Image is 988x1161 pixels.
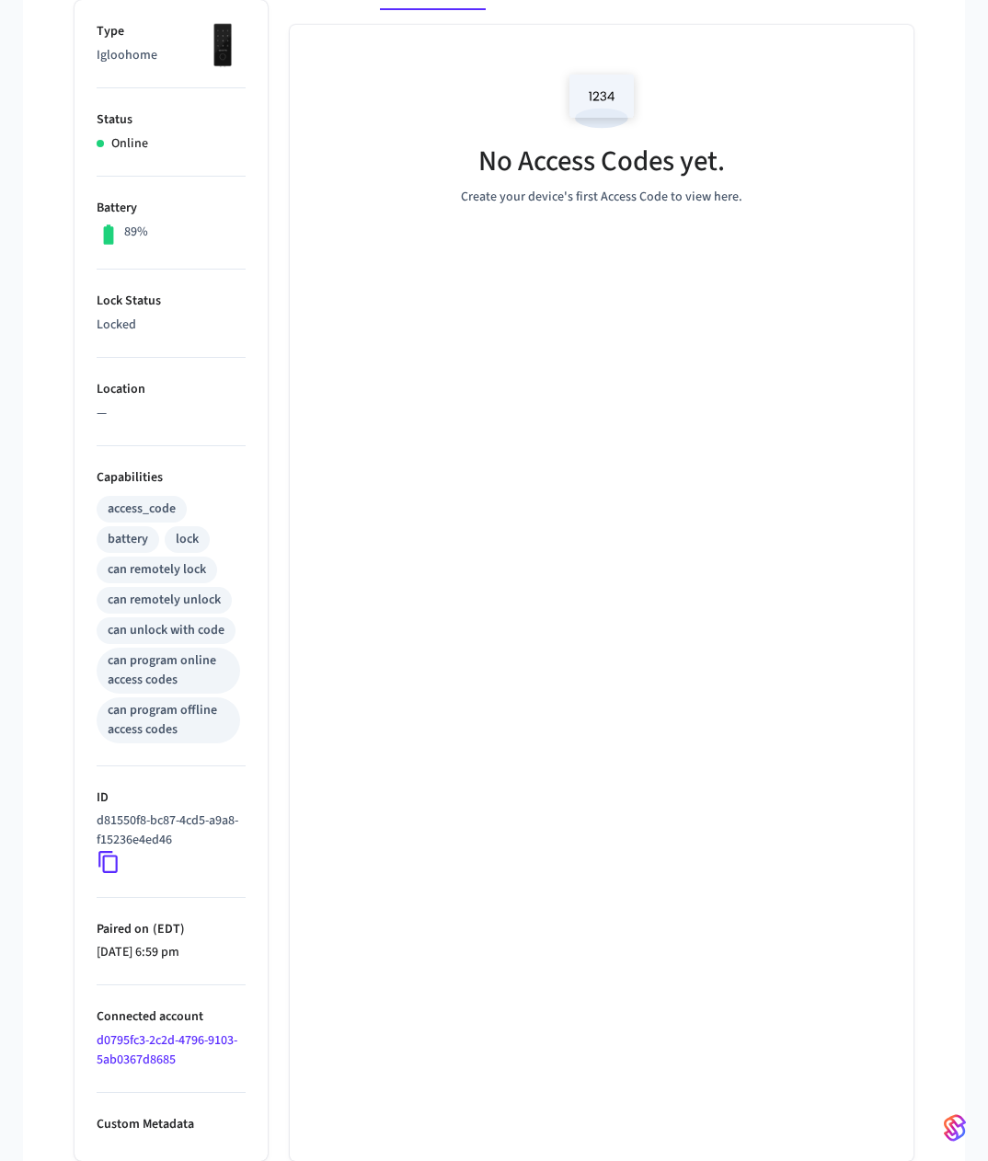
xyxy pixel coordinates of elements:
div: can unlock with code [108,621,224,640]
img: SeamLogoGradient.69752ec5.svg [944,1113,966,1143]
p: Location [97,380,246,399]
p: Lock Status [97,292,246,311]
div: access_code [108,500,176,519]
p: — [97,404,246,423]
p: Status [97,110,246,130]
p: [DATE] 6:59 pm [97,943,246,962]
div: can remotely unlock [108,591,221,610]
div: can program online access codes [108,651,229,690]
p: Battery [97,199,246,218]
p: Locked [97,316,246,335]
div: can program offline access codes [108,701,229,740]
img: igloohome_deadbolt_2e [200,22,246,68]
p: Create your device's first Access Code to view here. [461,188,742,207]
p: Type [97,22,246,41]
img: Access Codes Empty State [560,62,643,140]
p: Custom Metadata [97,1115,246,1134]
p: 89% [124,223,148,242]
h5: No Access Codes yet. [478,143,725,180]
div: battery [108,530,148,549]
div: lock [176,530,199,549]
p: Online [111,134,148,154]
p: d81550f8-bc87-4cd5-a9a8-f15236e4ed46 [97,811,238,850]
div: can remotely lock [108,560,206,580]
p: Igloohome [97,46,246,65]
p: Connected account [97,1007,246,1027]
p: Paired on [97,920,246,939]
span: ( EDT ) [149,920,185,938]
p: Capabilities [97,468,246,488]
p: ID [97,788,246,808]
a: d0795fc3-2c2d-4796-9103-5ab0367d8685 [97,1031,237,1069]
